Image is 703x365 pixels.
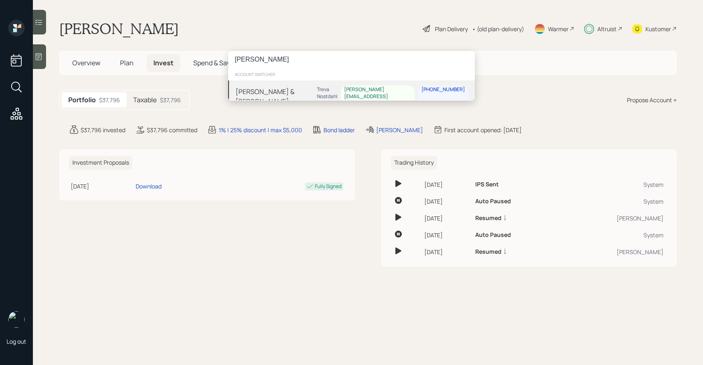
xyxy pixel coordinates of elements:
div: Treva Nostdahl [317,86,338,100]
div: account switcher [228,68,475,80]
div: [PERSON_NAME][EMAIL_ADDRESS][DOMAIN_NAME] [344,86,412,107]
input: Type a command or search… [228,51,475,68]
div: [PHONE_NUMBER] [421,86,465,93]
div: [PERSON_NAME] & [PERSON_NAME] [236,87,314,107]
